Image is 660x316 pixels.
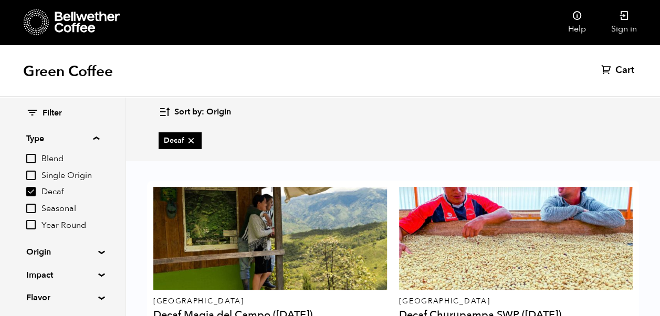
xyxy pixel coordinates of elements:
a: Cart [601,64,637,77]
span: Decaf [41,186,99,198]
span: Seasonal [41,203,99,215]
button: Sort by: Origin [159,100,231,124]
input: Year Round [26,220,36,229]
span: Decaf [164,135,196,146]
input: Decaf [26,187,36,196]
span: Cart [615,64,634,77]
input: Single Origin [26,171,36,180]
span: Blend [41,153,99,165]
span: Year Round [41,220,99,231]
summary: Flavor [26,291,99,304]
h1: Green Coffee [23,62,113,81]
summary: Type [26,132,99,145]
span: Filter [43,108,62,119]
summary: Origin [26,246,99,258]
input: Seasonal [26,204,36,213]
span: Single Origin [41,170,99,182]
p: [GEOGRAPHIC_DATA] [153,298,387,305]
p: [GEOGRAPHIC_DATA] [399,298,633,305]
input: Blend [26,154,36,163]
summary: Impact [26,269,99,281]
span: Sort by: Origin [174,107,231,118]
